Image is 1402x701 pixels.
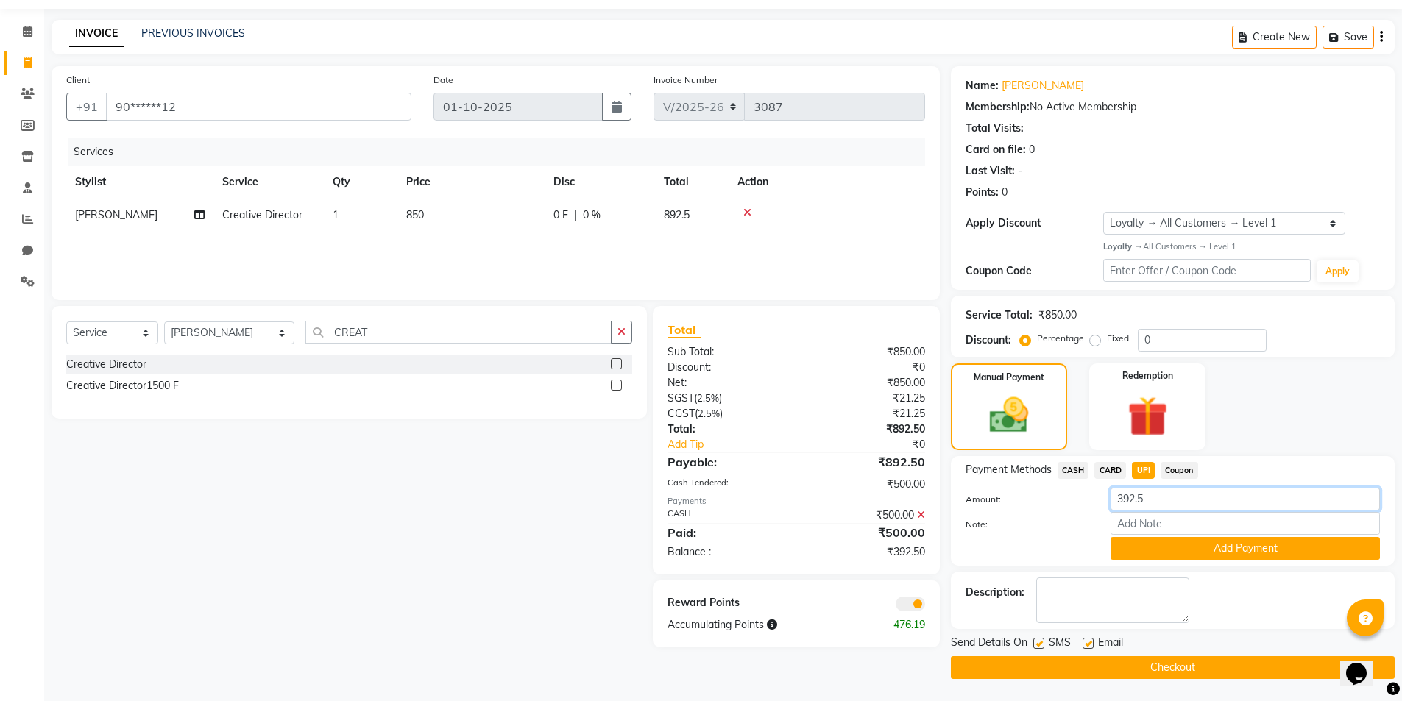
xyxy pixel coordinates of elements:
div: ₹392.50 [796,544,936,560]
div: Sub Total: [656,344,796,360]
th: Qty [324,166,397,199]
label: Invoice Number [654,74,718,87]
input: Add Note [1111,512,1380,535]
span: 850 [406,208,424,221]
div: Cash Tendered: [656,477,796,492]
th: Stylist [66,166,213,199]
input: Enter Offer / Coupon Code [1103,259,1311,282]
div: ₹892.50 [796,453,936,471]
label: Client [66,74,90,87]
span: Payment Methods [966,462,1052,477]
button: Create New [1232,26,1317,49]
span: Total [668,322,701,338]
span: 0 F [553,207,568,223]
span: [PERSON_NAME] [75,208,157,221]
div: 476.19 [866,617,936,633]
label: Redemption [1122,369,1173,382]
div: ₹850.00 [796,375,936,391]
div: ₹500.00 [796,524,936,541]
div: Services [68,138,936,166]
div: - [1018,163,1022,179]
div: ₹500.00 [796,477,936,492]
img: _gift.svg [1115,391,1180,441]
span: Creative Director [222,208,302,221]
a: INVOICE [69,21,124,47]
div: Membership: [966,99,1030,115]
div: ₹21.25 [796,406,936,421]
button: +91 [66,93,107,121]
th: Disc [545,166,655,199]
span: 892.5 [664,208,690,221]
a: [PERSON_NAME] [1002,78,1084,93]
div: Coupon Code [966,263,1104,279]
div: 0 [1002,185,1008,200]
button: Apply [1317,260,1359,282]
th: Action [729,166,925,199]
label: Amount: [955,493,1100,506]
div: Discount: [656,360,796,375]
div: Total: [656,421,796,437]
span: CARD [1094,462,1126,479]
label: Percentage [1037,332,1084,345]
span: CASH [1058,462,1089,479]
label: Fixed [1107,332,1129,345]
a: Add Tip [656,437,819,452]
div: Description: [966,585,1024,600]
div: Discount: [966,332,1011,348]
span: 2.5% [697,392,719,404]
div: Accumulating Points [656,617,865,633]
input: Amount [1111,488,1380,510]
div: Reward Points [656,595,796,611]
div: ( ) [656,391,796,406]
div: CASH [656,508,796,523]
div: Last Visit: [966,163,1015,179]
div: Apply Discount [966,216,1104,231]
div: Total Visits: [966,121,1024,136]
div: 0 [1029,142,1035,157]
div: Service Total: [966,307,1033,323]
button: Add Payment [1111,537,1380,560]
div: ₹0 [820,437,936,452]
span: CGST [668,407,695,420]
th: Service [213,166,324,199]
label: Note: [955,518,1100,531]
div: Payable: [656,453,796,471]
span: 1 [333,208,339,221]
div: Net: [656,375,796,391]
img: _cash.svg [977,393,1041,438]
span: Email [1098,635,1123,653]
div: ₹21.25 [796,391,936,406]
span: UPI [1132,462,1155,479]
div: Creative Director1500 F [66,378,179,394]
div: Card on file: [966,142,1026,157]
div: ₹500.00 [796,508,936,523]
div: No Active Membership [966,99,1380,115]
div: ₹892.50 [796,421,936,437]
span: SGST [668,391,694,405]
input: Search by Name/Mobile/Email/Code [106,93,411,121]
input: Search or Scan [305,321,612,344]
th: Price [397,166,545,199]
div: All Customers → Level 1 [1103,241,1380,253]
div: Paid: [656,524,796,541]
span: | [574,207,577,223]
div: Points: [966,185,999,200]
div: ₹850.00 [1038,307,1077,323]
button: Checkout [951,656,1395,679]
div: ₹850.00 [796,344,936,360]
div: Payments [668,495,924,508]
span: 0 % [583,207,601,223]
strong: Loyalty → [1103,241,1142,252]
span: SMS [1049,635,1071,653]
div: Creative Director [66,357,146,372]
div: Balance : [656,544,796,560]
button: Save [1323,26,1374,49]
div: ( ) [656,406,796,421]
label: Manual Payment [974,371,1044,384]
iframe: chat widget [1340,642,1387,686]
span: Coupon [1161,462,1198,479]
span: Send Details On [951,635,1027,653]
span: 2.5% [698,408,720,419]
a: PREVIOUS INVOICES [141,26,245,40]
div: ₹0 [796,360,936,375]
